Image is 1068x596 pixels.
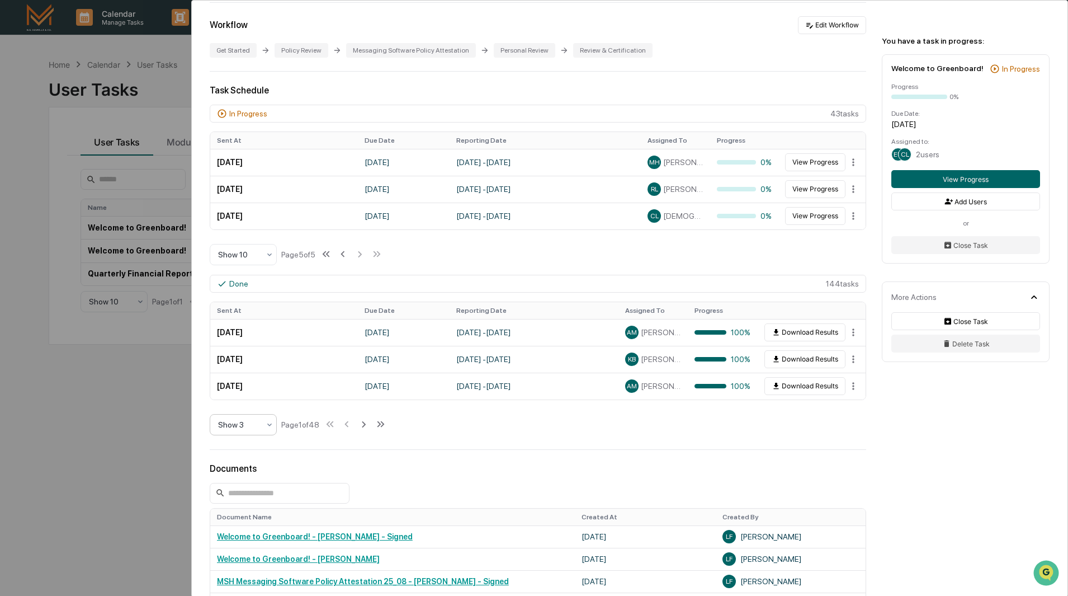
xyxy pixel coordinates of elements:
div: Done [229,279,248,288]
td: [DATE] [358,319,450,346]
a: 🔎Data Lookup [7,158,75,178]
span: KB [628,355,636,363]
td: [DATE] [210,203,358,229]
a: 🗄️Attestations [77,137,143,157]
div: Workflow [210,20,248,30]
th: Due Date [358,302,450,319]
img: 1746055101610-c473b297-6a78-478c-a979-82029cc54cd1 [11,86,31,106]
td: [DATE] [358,346,450,373]
a: Welcome to Greenboard! - [PERSON_NAME] - Signed [217,532,413,541]
th: Progress [710,132,779,149]
span: [PERSON_NAME] [641,382,681,391]
td: [DATE] [575,548,716,570]
td: [DATE] [575,570,716,593]
span: [PERSON_NAME] [663,185,703,194]
div: [DATE] [891,120,1040,129]
th: Assigned To [641,132,710,149]
td: [DATE] [210,176,358,203]
div: Page 5 of 5 [281,250,315,259]
div: 100% [694,355,750,364]
button: Close Task [891,236,1040,254]
td: [DATE] - [DATE] [450,176,641,203]
td: [DATE] [210,373,358,400]
a: MSH Messaging Software Policy Attestation 25_08 - [PERSON_NAME] - Signed [217,577,509,586]
td: [DATE] - [DATE] [450,346,618,373]
button: View Progress [891,170,1040,188]
button: Add Users [891,193,1040,210]
button: View Progress [785,207,845,225]
div: 🖐️ [11,142,20,151]
div: Page 1 of 48 [281,420,319,429]
div: Start new chat [38,86,183,97]
span: Pylon [111,190,135,198]
th: Assigned To [618,302,688,319]
button: Close Task [891,312,1040,330]
div: Review & Certification [573,43,653,58]
span: [DEMOGRAPHIC_DATA][PERSON_NAME] [663,212,703,220]
td: [DATE] [210,346,358,373]
th: Reporting Date [450,132,641,149]
th: Created At [575,509,716,525]
div: Task Schedule [210,85,866,96]
a: 🖐️Preclearance [7,137,77,157]
th: Created By [716,509,866,525]
div: More Actions [891,293,937,302]
td: [DATE] [210,319,358,346]
button: View Progress [785,180,845,198]
div: [PERSON_NAME] [722,530,859,543]
span: Data Lookup [22,162,70,173]
span: [PERSON_NAME] [641,328,681,337]
div: We're available if you need us! [38,97,141,106]
a: Powered byPylon [79,189,135,198]
div: [PERSON_NAME] [722,552,859,566]
span: 2 users [916,150,939,159]
p: How can we help? [11,24,204,41]
td: [DATE] - [DATE] [450,373,618,400]
div: 🗄️ [81,142,90,151]
div: 100% [694,328,750,337]
span: [PERSON_NAME] [641,355,681,364]
span: AM [627,328,637,336]
div: Messaging Software Policy Attestation [346,43,476,58]
div: 0% [949,93,958,101]
div: Policy Review [275,43,328,58]
th: Reporting Date [450,302,618,319]
button: Start new chat [190,89,204,102]
td: [DATE] [575,525,716,548]
span: MH [649,158,660,166]
button: Download Results [764,323,845,341]
div: You have a task in progress: [882,36,1050,45]
div: [PERSON_NAME] [722,575,859,588]
button: Delete Task [891,335,1040,353]
span: LF [726,578,733,585]
span: EU [894,151,902,158]
div: or [891,219,1040,227]
a: Welcome to Greenboard! - [PERSON_NAME] [217,555,380,564]
td: [DATE] [358,176,450,203]
td: [DATE] - [DATE] [450,203,641,229]
div: Due Date: [891,110,1040,118]
div: In Progress [229,109,267,118]
span: RL [651,185,658,193]
div: Documents [210,463,866,474]
div: Personal Review [494,43,555,58]
div: Assigned to: [891,138,1040,146]
span: CL [901,151,909,158]
span: AM [627,382,637,390]
div: 0% [717,158,773,167]
th: Sent At [210,132,358,149]
td: [DATE] [358,149,450,176]
iframe: Open customer support [1032,559,1062,589]
span: [PERSON_NAME] [663,158,703,167]
span: LF [726,533,733,541]
button: Download Results [764,377,845,395]
th: Due Date [358,132,450,149]
div: Progress [891,83,1040,91]
span: CL [650,212,659,220]
div: 0% [717,185,773,194]
div: In Progress [1002,64,1040,73]
button: Download Results [764,350,845,368]
button: Edit Workflow [798,16,866,34]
